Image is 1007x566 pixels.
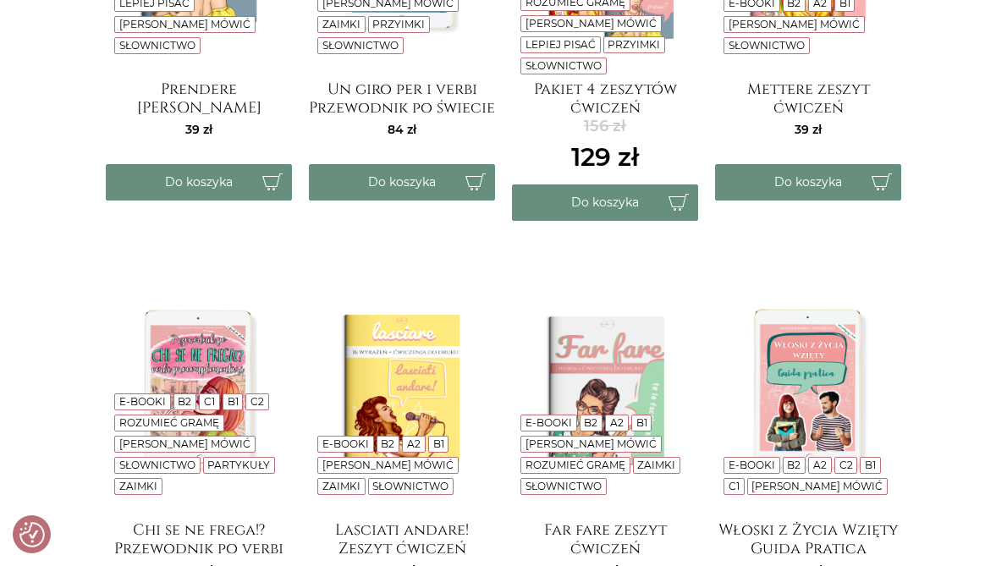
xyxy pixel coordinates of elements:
a: C2 [250,395,264,408]
a: Pakiet 4 zeszytów ćwiczeń [512,80,698,114]
span: 84 [388,122,416,137]
a: Zaimki [637,459,675,471]
ins: 129 [571,138,639,176]
a: Mettere zeszyt ćwiczeń [715,80,901,114]
a: Zaimki [119,480,157,492]
a: Słownictwo [729,39,805,52]
a: E-booki [322,437,369,450]
a: Prendere [PERSON_NAME] [106,80,292,114]
span: 39 [185,122,212,137]
a: C1 [204,395,215,408]
a: Rozumieć gramę [119,416,219,429]
del: 156 [571,115,639,138]
a: Słownictwo [119,459,195,471]
a: Lepiej pisać [526,38,596,51]
a: Słownictwo [322,39,399,52]
a: A2 [407,437,421,450]
button: Do koszyka [512,184,698,221]
a: C2 [839,459,853,471]
a: B2 [584,416,597,429]
a: [PERSON_NAME] mówić [119,437,250,450]
a: B2 [381,437,394,450]
a: B2 [178,395,191,408]
a: Lasciati andare! Zeszyt ćwiczeń [309,521,495,555]
a: B1 [433,437,444,450]
a: E-booki [729,459,775,471]
a: E-booki [119,395,166,408]
a: A2 [813,459,827,471]
button: Do koszyka [309,164,495,201]
a: Zaimki [322,18,360,30]
a: B1 [865,459,876,471]
a: [PERSON_NAME] mówić [119,18,250,30]
a: B1 [636,416,647,429]
a: E-booki [526,416,572,429]
a: Un giro per i verbi Przewodnik po świecie włoskich czasowników [309,80,495,114]
a: Far fare zeszyt ćwiczeń [512,521,698,555]
a: B1 [228,395,239,408]
button: Preferencje co do zgód [19,522,45,547]
a: C1 [729,480,740,492]
a: Słownictwo [119,39,195,52]
a: Słownictwo [526,480,602,492]
a: Włoski z Życia Wzięty Guida Pratica [715,521,901,555]
img: Revisit consent button [19,522,45,547]
a: [PERSON_NAME] mówić [526,17,657,30]
a: Słownictwo [372,480,448,492]
button: Do koszyka [715,164,901,201]
a: A2 [610,416,624,429]
a: Przyimki [372,18,425,30]
a: [PERSON_NAME] mówić [751,480,883,492]
a: Rozumieć gramę [526,459,625,471]
a: Partykuły [207,459,270,471]
button: Do koszyka [106,164,292,201]
a: [PERSON_NAME] mówić [322,459,454,471]
a: B2 [787,459,801,471]
a: [PERSON_NAME] mówić [729,18,860,30]
span: 39 [795,122,822,137]
a: Chi se ne frega!? Przewodnik po verbi procomplementari [106,521,292,555]
a: Słownictwo [526,59,602,72]
a: Zaimki [322,480,360,492]
a: Przyimki [608,38,660,51]
a: [PERSON_NAME] mówić [526,437,657,450]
